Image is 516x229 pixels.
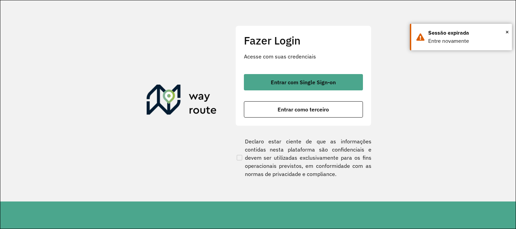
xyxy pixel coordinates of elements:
div: Sessão expirada [428,29,507,37]
button: button [244,74,363,90]
div: Entre novamente [428,37,507,45]
span: Entrar com Single Sign-on [271,80,336,85]
button: button [244,101,363,118]
h2: Fazer Login [244,34,363,47]
p: Acesse com suas credenciais [244,52,363,60]
label: Declaro estar ciente de que as informações contidas nesta plataforma são confidenciais e devem se... [235,137,371,178]
button: Close [505,27,509,37]
img: Roteirizador AmbevTech [147,85,217,117]
span: × [505,27,509,37]
span: Entrar como terceiro [278,107,329,112]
